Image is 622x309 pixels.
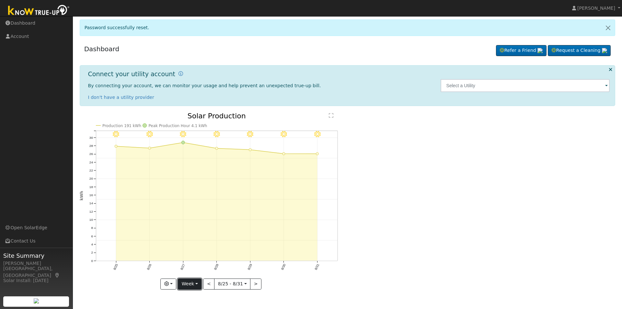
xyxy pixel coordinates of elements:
[3,260,69,267] div: [PERSON_NAME]
[3,277,69,284] div: Solar Install: [DATE]
[577,6,615,11] span: [PERSON_NAME]
[180,131,186,137] i: 8/27 - Clear
[441,79,610,92] input: Select a Utility
[249,148,251,151] circle: onclick=""
[215,147,218,149] circle: onclick=""
[91,259,93,263] text: 0
[91,251,93,255] text: 2
[496,45,547,56] a: Refer a Friend
[181,141,185,144] circle: onclick=""
[79,191,84,201] text: kWh
[282,152,285,155] circle: onclick=""
[602,48,607,53] img: retrieve
[89,210,93,213] text: 12
[89,144,93,148] text: 28
[115,145,117,148] circle: onclick=""
[113,263,119,271] text: 8/25
[89,160,93,164] text: 24
[214,279,250,290] button: 8/25 - 8/31
[89,185,93,189] text: 18
[178,279,202,290] button: Week
[250,279,261,290] button: >
[148,124,207,128] text: Peak Production Hour 4.1 kWh
[3,251,69,260] span: Site Summary
[188,112,246,120] text: Solar Production
[3,265,69,279] div: [GEOGRAPHIC_DATA], [GEOGRAPHIC_DATA]
[213,131,220,137] i: 8/28 - Clear
[281,263,286,271] text: 8/30
[88,70,175,78] h1: Connect your utility account
[203,279,214,290] button: <
[247,263,253,271] text: 8/29
[88,95,154,100] a: I don't have a utility provider
[89,193,93,197] text: 16
[213,263,219,271] text: 8/28
[148,147,151,149] circle: onclick=""
[601,20,615,36] a: Close
[113,131,119,137] i: 8/25 - Clear
[180,263,186,271] text: 8/27
[247,131,254,137] i: 8/29 - Clear
[89,152,93,156] text: 26
[34,298,39,303] img: retrieve
[89,136,93,139] text: 30
[89,169,93,172] text: 22
[548,45,611,56] a: Request a Cleaning
[80,19,616,36] div: Password successfully reset.
[5,4,73,18] img: Know True-Up
[91,243,93,246] text: 4
[89,177,93,180] text: 20
[281,131,287,137] i: 8/30 - Clear
[102,124,141,128] text: Production 191 kWh
[314,131,321,137] i: 8/31 - Clear
[88,83,321,88] span: By connecting your account, we can monitor your usage and help prevent an unexpected true-up bill.
[91,226,93,230] text: 8
[314,263,320,271] text: 8/31
[84,45,120,53] a: Dashboard
[89,218,93,221] text: 10
[329,113,333,118] text: 
[91,234,93,238] text: 6
[537,48,543,53] img: retrieve
[54,273,60,278] a: Map
[316,152,319,155] circle: onclick=""
[146,131,153,137] i: 8/26 - MostlyClear
[146,263,152,271] text: 8/26
[89,201,93,205] text: 14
